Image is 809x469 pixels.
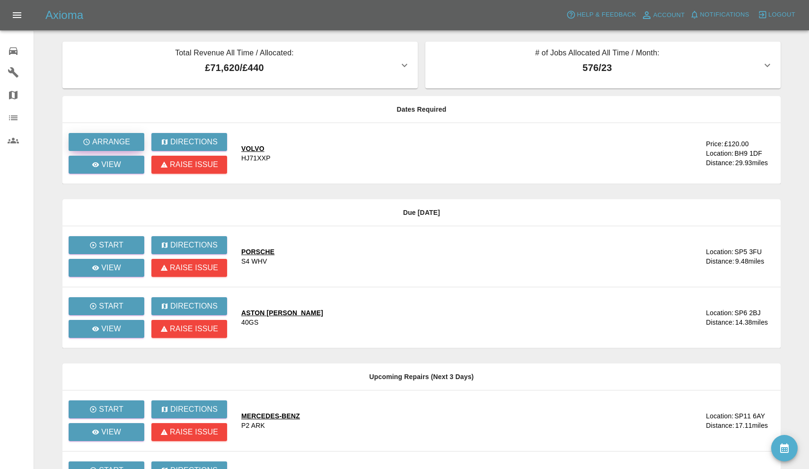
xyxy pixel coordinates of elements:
p: # of Jobs Allocated All Time / Month: [433,47,762,61]
div: £120.00 [724,139,749,149]
div: Price: [706,139,723,149]
a: PORSCHES4 WHV [241,247,657,266]
p: View [101,323,121,335]
p: Directions [170,239,218,251]
span: Notifications [700,9,749,20]
div: ASTON [PERSON_NAME] [241,308,323,318]
p: Directions [170,136,218,148]
th: Dates Required [62,96,781,123]
div: 29.93 miles [735,158,773,168]
p: Total Revenue All Time / Allocated: [70,47,399,61]
button: Raise issue [151,423,227,441]
div: 40GS [241,318,258,327]
button: Directions [151,236,227,254]
p: Raise issue [170,323,218,335]
div: SP6 2BJ [734,308,761,318]
div: HJ71XXP [241,153,271,163]
p: View [101,262,121,274]
div: Distance: [706,158,734,168]
span: Help & Feedback [577,9,636,20]
a: Location:SP6 2BJDistance:14.38miles [665,308,773,327]
a: Account [639,8,687,23]
div: PORSCHE [241,247,274,257]
a: Location:SP5 3FUDistance:9.48miles [665,247,773,266]
div: SP5 3FU [734,247,762,257]
a: View [69,259,144,277]
button: Raise issue [151,259,227,277]
button: availability [771,435,798,461]
button: Notifications [687,8,752,22]
div: VOLVO [241,144,271,153]
p: £71,620 / £440 [70,61,399,75]
p: Raise issue [170,159,218,170]
button: Raise issue [151,156,227,174]
div: Distance: [706,318,734,327]
div: MERCEDES-BENZ [241,411,300,421]
p: Start [99,301,123,312]
div: Location: [706,149,733,158]
p: Arrange [92,136,130,148]
button: Start [69,236,144,254]
div: 14.38 miles [735,318,773,327]
div: Distance: [706,421,734,430]
div: S4 WHV [241,257,267,266]
button: # of Jobs Allocated All Time / Month:576/23 [425,42,781,88]
h5: Axioma [45,8,83,23]
div: BH9 1DF [734,149,762,158]
div: Location: [706,411,733,421]
div: Location: [706,247,733,257]
button: Total Revenue All Time / Allocated:£71,620/£440 [62,42,418,88]
a: Location:SP11 6AYDistance:17.11miles [665,411,773,430]
p: Directions [170,301,218,312]
div: 9.48 miles [735,257,773,266]
button: Open drawer [6,4,28,27]
span: Account [653,10,685,21]
p: Raise issue [170,426,218,438]
th: Due [DATE] [62,199,781,226]
div: Location: [706,308,733,318]
a: ASTON [PERSON_NAME]40GS [241,308,657,327]
p: Start [99,404,123,415]
p: Start [99,239,123,251]
button: Start [69,297,144,315]
button: Start [69,400,144,418]
a: MERCEDES-BENZP2 ARK [241,411,657,430]
button: Directions [151,133,227,151]
div: P2 ARK [241,421,265,430]
a: View [69,156,144,174]
p: View [101,426,121,438]
button: Raise issue [151,320,227,338]
p: Raise issue [170,262,218,274]
p: Directions [170,404,218,415]
a: Price:£120.00Location:BH9 1DFDistance:29.93miles [665,139,773,168]
th: Upcoming Repairs (Next 3 Days) [62,363,781,390]
a: View [69,320,144,338]
div: Distance: [706,257,734,266]
a: VOLVOHJ71XXP [241,144,657,163]
button: Logout [756,8,798,22]
button: Directions [151,297,227,315]
button: Directions [151,400,227,418]
button: Help & Feedback [564,8,638,22]
span: Logout [768,9,795,20]
p: 576 / 23 [433,61,762,75]
div: 17.11 miles [735,421,773,430]
button: Arrange [69,133,144,151]
a: View [69,423,144,441]
p: View [101,159,121,170]
div: SP11 6AY [734,411,765,421]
